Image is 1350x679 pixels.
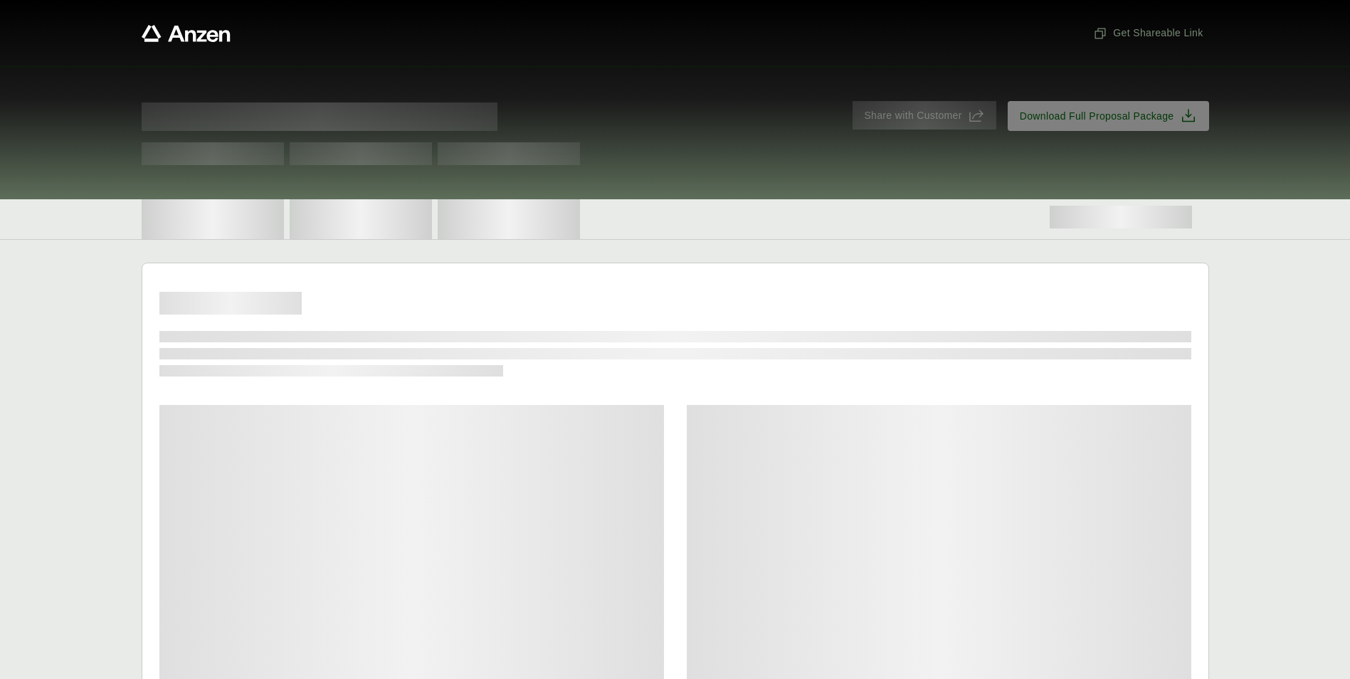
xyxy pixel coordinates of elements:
span: Test [142,142,284,165]
span: Test [438,142,580,165]
span: Test [290,142,432,165]
span: Proposal for [142,102,497,131]
a: Anzen website [142,25,231,42]
span: Get Shareable Link [1093,26,1203,41]
button: Get Shareable Link [1087,20,1208,46]
span: Share with Customer [864,108,961,123]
